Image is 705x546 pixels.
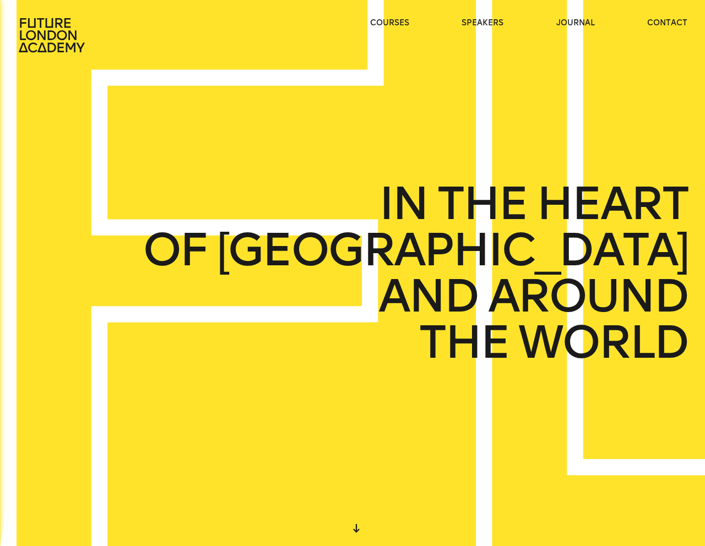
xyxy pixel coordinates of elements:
[216,227,687,273] span: [GEOGRAPHIC_DATA]
[487,273,687,319] span: AROUND
[556,18,595,29] a: journal
[143,227,207,273] span: OF
[647,18,687,29] a: contact
[518,319,687,365] span: WORLD
[419,319,508,365] span: THE
[437,181,527,227] span: THE
[536,181,687,227] span: HEART
[462,18,503,29] a: speakers
[370,18,409,29] a: courses
[378,181,427,227] span: IN
[378,273,478,319] span: AND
